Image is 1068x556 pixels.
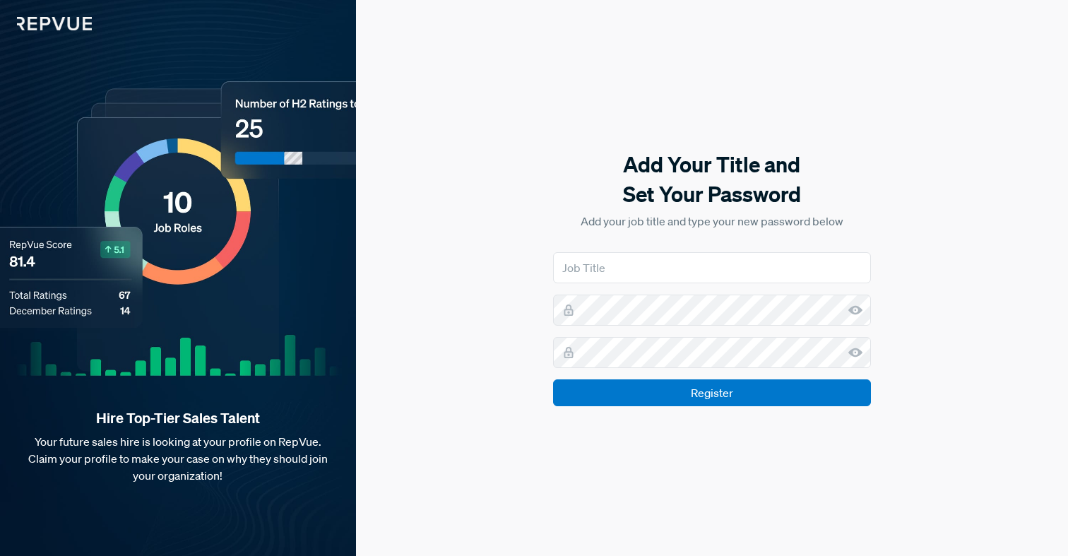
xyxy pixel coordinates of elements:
[553,252,871,283] input: Job Title
[553,213,871,230] p: Add your job title and type your new password below
[553,379,871,406] input: Register
[553,150,871,209] h5: Add Your Title and Set Your Password
[23,409,333,427] strong: Hire Top-Tier Sales Talent
[23,433,333,484] p: Your future sales hire is looking at your profile on RepVue. Claim your profile to make your case...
